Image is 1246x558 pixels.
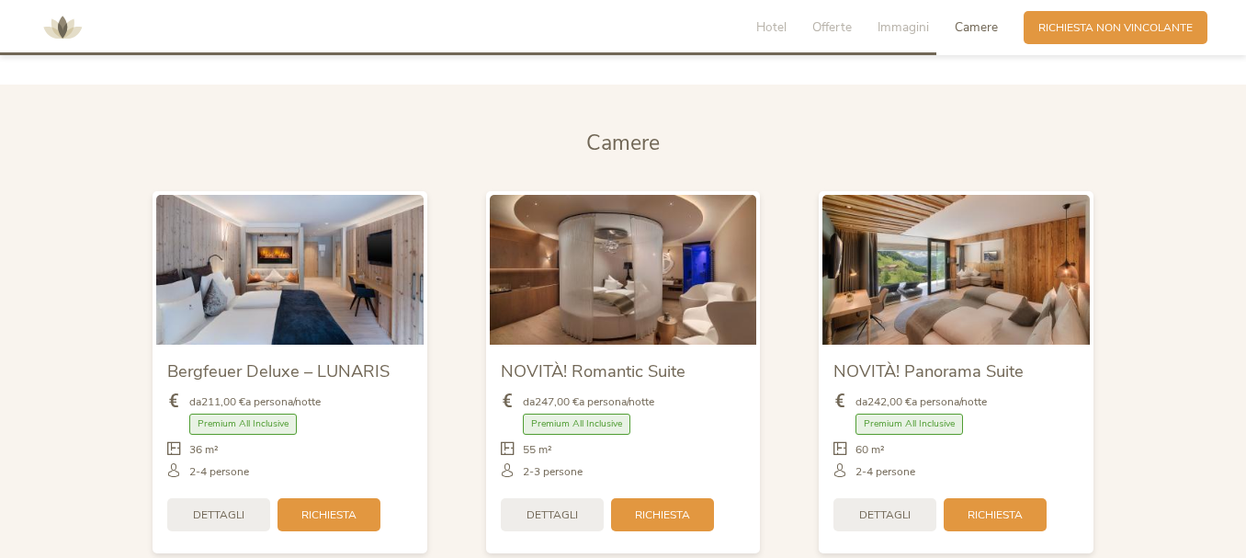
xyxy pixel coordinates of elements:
[189,394,321,410] span: da a persona/notte
[968,507,1023,523] span: Richiesta
[523,394,654,410] span: da a persona/notte
[859,507,911,523] span: Dettagli
[855,464,915,480] span: 2-4 persone
[490,195,757,345] img: NOVITÀ! Romantic Suite
[523,414,630,435] span: Premium All Inclusive
[201,394,245,409] b: 211,00 €
[301,507,357,523] span: Richiesta
[833,359,1024,382] span: NOVITÀ! Panorama Suite
[189,414,297,435] span: Premium All Inclusive
[878,18,929,36] span: Immagini
[523,464,583,480] span: 2-3 persone
[822,195,1090,345] img: NOVITÀ! Panorama Suite
[535,394,579,409] b: 247,00 €
[955,18,998,36] span: Camere
[523,442,552,458] span: 55 m²
[167,359,390,382] span: Bergfeuer Deluxe – LUNARIS
[156,195,424,345] img: Bergfeuer Deluxe – LUNARIS
[501,359,685,382] span: NOVITÀ! Romantic Suite
[189,464,249,480] span: 2-4 persone
[193,507,244,523] span: Dettagli
[586,129,660,157] span: Camere
[812,18,852,36] span: Offerte
[1038,20,1193,36] span: Richiesta non vincolante
[855,394,987,410] span: da a persona/notte
[756,18,787,36] span: Hotel
[635,507,690,523] span: Richiesta
[855,414,963,435] span: Premium All Inclusive
[855,442,885,458] span: 60 m²
[527,507,578,523] span: Dettagli
[35,22,90,32] a: AMONTI & LUNARIS Wellnessresort
[189,442,219,458] span: 36 m²
[867,394,912,409] b: 242,00 €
